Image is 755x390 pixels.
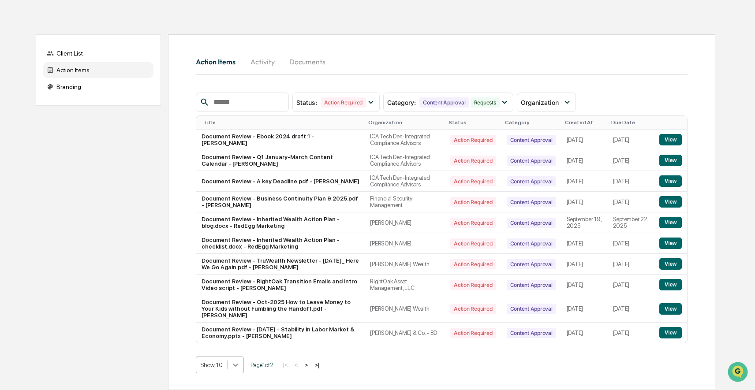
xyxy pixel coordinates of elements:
[507,135,556,145] div: Content Approval
[365,130,445,150] td: ICA Tech Den-Integrated Compliance Advisors
[507,280,556,290] div: Content Approval
[5,108,60,123] a: 🖐️Preclearance
[9,129,16,136] div: 🔎
[450,238,496,249] div: Action Required
[608,254,654,275] td: [DATE]
[450,328,496,338] div: Action Required
[203,119,361,126] div: Title
[196,212,365,233] td: Document Review - Inherited Wealth Action Plan - blog.docx - RedEgg Marketing
[507,238,556,249] div: Content Approval
[450,197,496,207] div: Action Required
[565,119,604,126] div: Created At
[611,119,650,126] div: Due Date
[280,361,290,369] button: |<
[368,119,441,126] div: Organization
[196,130,365,150] td: Document Review - Ebook 2024 draft 1 - [PERSON_NAME]
[659,196,682,208] button: View
[73,111,109,120] span: Attestations
[561,233,608,254] td: [DATE]
[365,295,445,323] td: [PERSON_NAME] Wealth
[659,279,682,290] button: View
[196,192,365,212] td: Document Review - Business Continuity Plan 9.2025.pdf - [PERSON_NAME]
[449,119,497,126] div: Status
[365,323,445,343] td: [PERSON_NAME] & Co. - BD
[561,192,608,212] td: [DATE]
[321,97,366,108] div: Action Required
[196,51,243,72] button: Action Items
[561,275,608,295] td: [DATE]
[18,128,56,137] span: Data Lookup
[659,327,682,338] button: View
[608,275,654,295] td: [DATE]
[659,175,682,187] button: View
[365,212,445,233] td: [PERSON_NAME]
[471,97,500,108] div: Requests
[5,124,59,140] a: 🔎Data Lookup
[507,197,556,207] div: Content Approval
[505,119,558,126] div: Category
[659,303,682,315] button: View
[450,156,496,166] div: Action Required
[507,218,556,228] div: Content Approval
[365,254,445,275] td: [PERSON_NAME] Wealth
[196,275,365,295] td: Document Review - RightOak Transition Emails and Intro Video script - [PERSON_NAME]
[608,130,654,150] td: [DATE]
[302,361,310,369] button: >
[196,51,688,72] div: activity tabs
[450,280,496,290] div: Action Required
[507,176,556,186] div: Content Approval
[608,171,654,192] td: [DATE]
[365,275,445,295] td: RightOak Asset Management, LLC
[608,192,654,212] td: [DATE]
[608,323,654,343] td: [DATE]
[43,45,153,61] div: Client List
[561,150,608,171] td: [DATE]
[561,171,608,192] td: [DATE]
[659,238,682,249] button: View
[727,361,751,385] iframe: Open customer support
[62,149,107,156] a: Powered byPylon
[561,130,608,150] td: [DATE]
[9,67,25,83] img: 1746055101610-c473b297-6a78-478c-a979-82029cc54cd1
[561,295,608,323] td: [DATE]
[30,67,145,76] div: Start new chat
[561,212,608,233] td: September 19, 2025
[150,70,161,81] button: Start new chat
[608,212,654,233] td: September 22, 2025
[196,233,365,254] td: Document Review - Inherited Wealth Action Plan - checklist.docx - RedEgg Marketing
[419,97,469,108] div: Content Approval
[521,99,559,106] span: Organization
[282,51,333,72] button: Documents
[659,134,682,145] button: View
[9,112,16,119] div: 🖐️
[9,19,161,33] p: How can we help?
[43,79,153,95] div: Branding
[196,323,365,343] td: Document Review - [DATE] - Stability in Labor Market & Economy.pptx - [PERSON_NAME]
[450,304,496,314] div: Action Required
[64,112,71,119] div: 🗄️
[312,361,322,369] button: >|
[196,295,365,323] td: Document Review - Oct-2025 How to Leave Money to Your Kids without Fumbling the Handoff.pdf - [PE...
[243,51,282,72] button: Activity
[561,254,608,275] td: [DATE]
[450,218,496,228] div: Action Required
[659,155,682,166] button: View
[507,259,556,269] div: Content Approval
[365,233,445,254] td: [PERSON_NAME]
[365,171,445,192] td: ICA Tech Den-Integrated Compliance Advisors
[450,259,496,269] div: Action Required
[507,304,556,314] div: Content Approval
[659,258,682,270] button: View
[296,99,317,106] span: Status :
[608,295,654,323] td: [DATE]
[30,76,112,83] div: We're available if you need us!
[196,171,365,192] td: Document Review - A key Deadline.pdf - [PERSON_NAME]
[387,99,416,106] span: Category :
[196,254,365,275] td: Document Review - TruWealth Newsletter - [DATE]_ Here We Go Again.pdf - [PERSON_NAME]
[608,233,654,254] td: [DATE]
[507,328,556,338] div: Content Approval
[659,217,682,228] button: View
[60,108,113,123] a: 🗄️Attestations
